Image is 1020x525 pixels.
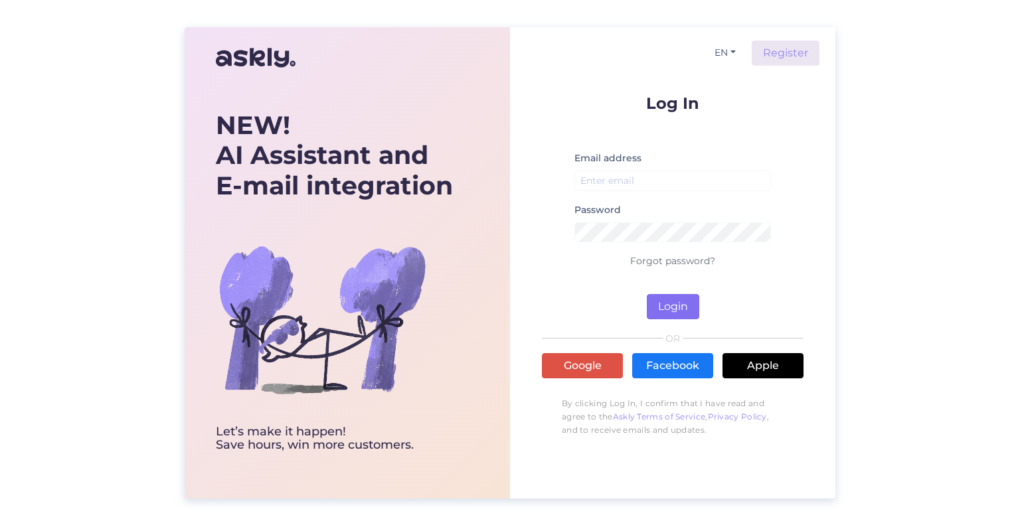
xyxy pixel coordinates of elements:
a: Facebook [632,353,713,378]
span: OR [663,334,683,343]
div: AI Assistant and E-mail integration [216,110,453,201]
p: Log In [542,95,804,112]
a: Forgot password? [630,255,715,267]
a: Google [542,353,623,378]
p: By clicking Log In, I confirm that I have read and agree to the , , and to receive emails and upd... [542,390,804,443]
button: Login [647,294,699,319]
b: NEW! [216,110,290,141]
a: Privacy Policy [708,412,767,421]
img: Askly [216,42,296,74]
img: bg-askly [216,213,428,425]
button: EN [709,43,741,62]
label: Email address [574,151,641,165]
input: Enter email [574,171,771,191]
a: Register [752,40,819,66]
a: Askly Terms of Service [613,412,706,421]
a: Apple [722,353,804,378]
div: Let’s make it happen! Save hours, win more customers. [216,425,453,452]
label: Password [574,203,621,217]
